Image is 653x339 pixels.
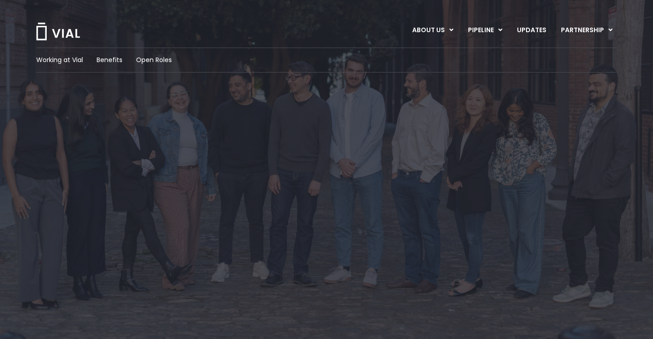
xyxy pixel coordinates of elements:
[136,55,172,65] a: Open Roles
[97,55,122,65] a: Benefits
[35,23,81,40] img: Vial Logo
[405,23,460,38] a: ABOUT USMenu Toggle
[461,23,509,38] a: PIPELINEMenu Toggle
[36,55,83,65] a: Working at Vial
[510,23,553,38] a: UPDATES
[554,23,620,38] a: PARTNERSHIPMenu Toggle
